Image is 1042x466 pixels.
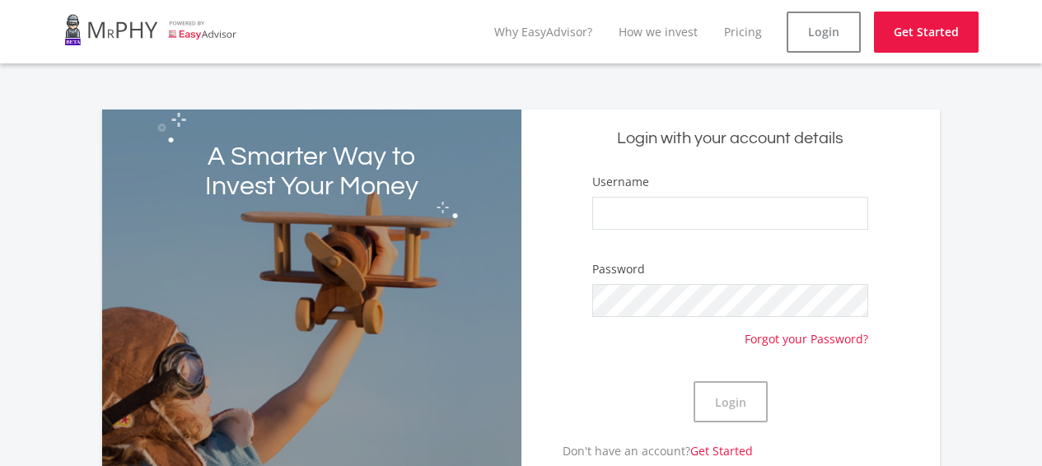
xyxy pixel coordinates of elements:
[694,381,768,422] button: Login
[494,24,592,40] a: Why EasyAdvisor?
[619,24,698,40] a: How we invest
[690,443,753,459] a: Get Started
[745,317,868,347] a: Forgot your Password?
[874,12,979,53] a: Get Started
[592,261,645,277] label: Password
[787,12,861,53] a: Login
[724,24,762,40] a: Pricing
[592,174,649,190] label: Username
[534,128,928,150] h5: Login with your account details
[521,442,753,459] p: Don't have an account?
[186,142,437,202] h2: A Smarter Way to Invest Your Money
